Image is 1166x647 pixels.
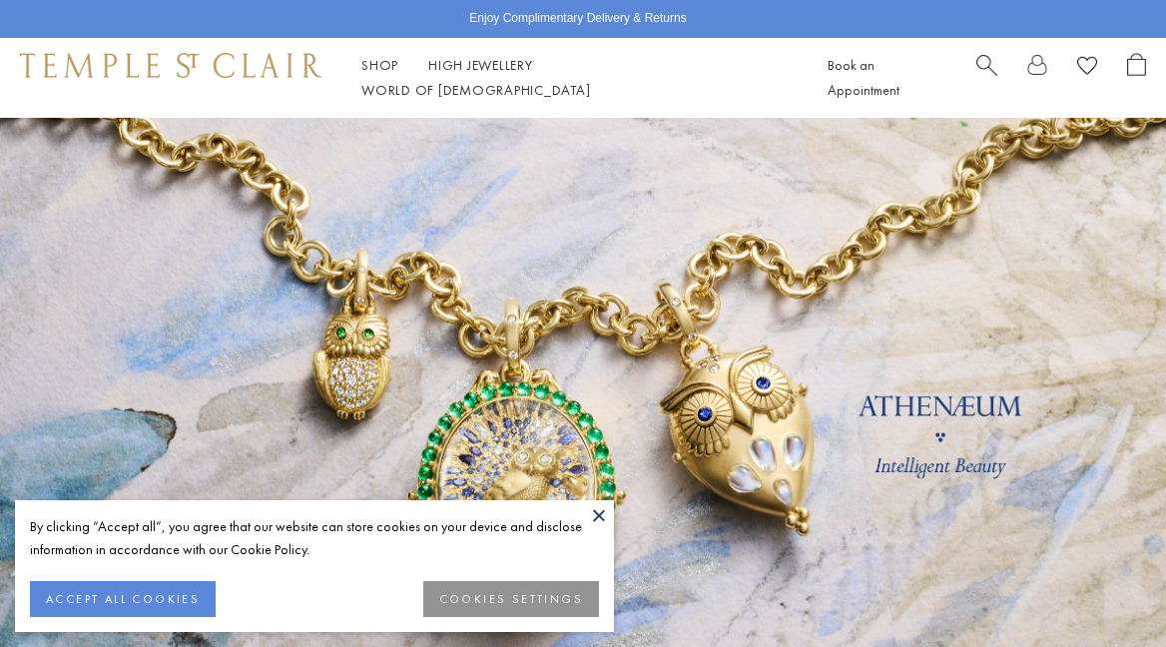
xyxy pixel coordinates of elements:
a: View Wishlist [1077,53,1097,84]
div: By clicking “Accept all”, you agree that our website can store cookies on your device and disclos... [30,515,599,561]
a: Book an Appointment [828,56,899,99]
img: Temple St. Clair [20,53,321,77]
iframe: Gorgias live chat messenger [1066,553,1146,627]
a: Search [976,53,997,103]
nav: Main navigation [361,53,783,103]
a: Open Shopping Bag [1127,53,1146,103]
a: World of [DEMOGRAPHIC_DATA]World of [DEMOGRAPHIC_DATA] [361,81,590,99]
p: Enjoy Complimentary Delivery & Returns [469,9,686,29]
button: ACCEPT ALL COOKIES [30,581,216,617]
a: High JewelleryHigh Jewellery [428,56,533,74]
button: COOKIES SETTINGS [423,581,599,617]
a: ShopShop [361,56,398,74]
